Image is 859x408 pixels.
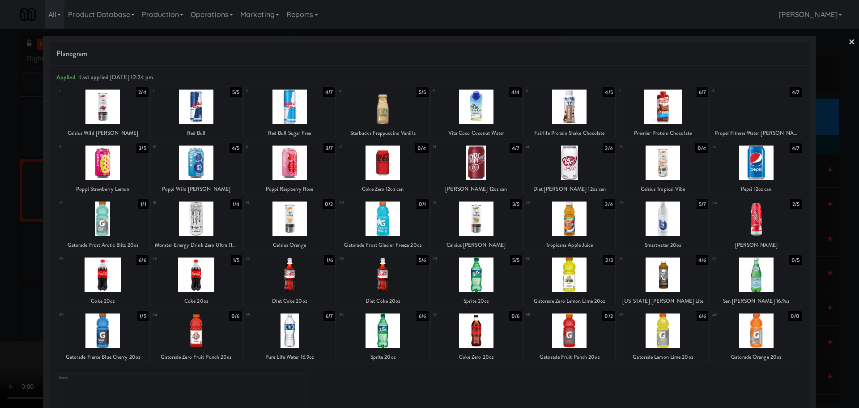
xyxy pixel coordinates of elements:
div: 0/2 [602,311,615,321]
div: Coke Zero 12oz can [339,184,427,195]
div: 19 [246,199,289,207]
div: 76/7Premier Protein Chocolate [617,87,709,139]
div: 23 [619,199,663,207]
div: 356/7Pure Life Water 16.9oz [244,311,335,363]
div: Tropicana Apple Juice [525,240,614,251]
div: 271/6Diet Coke 20oz [244,255,335,307]
div: Extra [59,374,181,382]
div: 5/5 [230,87,242,97]
div: 331/5Gatorade Fierce Blue Cherry 20oz [57,311,149,363]
div: 25/5Red Bull [151,87,242,139]
div: Celsius Tropical Vibe [617,184,709,195]
div: 200/1Gatorade Frost Glacier Freeze 20oz [337,199,429,251]
div: Poppi Raspberry Rose [244,184,335,195]
div: Coke Zero 12oz can [337,184,429,195]
div: Gatorade Frost Arctic Blitz 20oz [59,240,147,251]
div: Gatorade Orange 20oz [712,352,800,363]
div: 20 [339,199,383,207]
div: 4/6 [696,255,708,265]
div: 285/6Diet Coke 20oz [337,255,429,307]
div: Celsius Orange [245,240,334,251]
div: 0/6 [509,311,522,321]
div: Starbucks Frappuccino Vanilla [339,128,427,139]
div: Coke Zero 20oz [431,352,522,363]
div: Starbucks Frappuccino Vanilla [337,128,429,139]
div: Celsius Wild [PERSON_NAME] [57,128,149,139]
div: Sprite 20oz [339,352,427,363]
div: Gatorade Fierce Blue Cherry 20oz [57,352,149,363]
div: 400/0Gatorade Orange 20oz [710,311,802,363]
div: 31 [619,255,663,263]
div: [PERSON_NAME] 12oz can [432,184,521,195]
div: 4/7 [790,143,802,153]
div: [PERSON_NAME] [710,240,802,251]
div: Premier Protein Chocolate [617,128,709,139]
div: 190/2Celsius Orange [244,199,335,251]
div: Gatorade Fruit Punch 20oz [524,352,615,363]
div: 1/5 [137,311,148,321]
div: Gatorade Zero Fruit Punch 20oz [152,352,241,363]
div: Celsius Tropical Vibe [619,184,707,195]
div: Red Bull [151,128,242,139]
div: 3/5 [136,143,148,153]
div: 12 [339,143,383,151]
div: 0/5 [789,255,802,265]
div: Celsius [PERSON_NAME] [432,240,521,251]
div: Diet Coke 20oz [245,296,334,307]
div: 213/5Celsius [PERSON_NAME] [431,199,522,251]
div: 32 [712,255,756,263]
div: 11 [246,143,289,151]
div: Poppi Wild [PERSON_NAME] [152,184,241,195]
div: Coke 20oz [151,296,242,307]
a: × [848,29,855,56]
div: 0/4 [415,143,428,153]
div: 2/4 [136,87,148,97]
div: Diet [PERSON_NAME] 12oz can [525,184,614,195]
div: 30 [526,255,570,263]
div: 302/3Gatorade Zero Lemon Lime 20oz [524,255,615,307]
div: 29 [433,255,476,263]
div: 3/7 [323,143,335,153]
div: 2/4 [603,199,615,209]
div: 113/7Poppi Raspberry Rose [244,143,335,195]
div: Monster Energy Drink Zero Ultra (16oz) [152,240,241,251]
div: 25 [59,255,103,263]
div: Diet Coke 20oz [337,296,429,307]
div: Pure Life Water 16.9oz [245,352,334,363]
span: Planogram [56,47,803,60]
div: 1/5 [231,255,242,265]
div: 12/4Celsius Wild [PERSON_NAME] [57,87,149,139]
div: 45/5Starbucks Frappuccino Vanilla [337,87,429,139]
div: Gatorade Fruit Punch 20oz [525,352,614,363]
div: Coke 20oz [57,296,149,307]
div: Celsius Wild [PERSON_NAME] [59,128,147,139]
div: 6 [526,87,570,95]
div: 370/6Coke Zero 20oz [431,311,522,363]
div: 396/6Gatorade Lemon Lime 20oz [617,311,709,363]
div: 366/6Sprite 20oz [337,311,429,363]
div: Pepsi 12oz can [712,184,800,195]
div: 37 [433,311,476,319]
div: 27 [246,255,289,263]
div: 3 [246,87,289,95]
div: 2/5 [790,199,802,209]
div: 242/5[PERSON_NAME] [710,199,802,251]
div: 261/5Coke 20oz [151,255,242,307]
div: 295/5Sprite 20oz [431,255,522,307]
div: 380/2Gatorade Fruit Punch 20oz [524,311,615,363]
div: 24 [712,199,756,207]
div: 314/6[US_STATE] [PERSON_NAME] Lite [617,255,709,307]
div: Vita Coco Coconut Water [432,128,521,139]
div: 22 [526,199,570,207]
div: 6/6 [417,311,428,321]
div: 0/4 [695,143,708,153]
div: Gatorade Zero Lemon Lime 20oz [524,296,615,307]
div: Poppi Wild [PERSON_NAME] [151,184,242,195]
div: [US_STATE] [PERSON_NAME] Lite [619,296,707,307]
div: Pure Life Water 16.9oz [244,352,335,363]
div: Poppi Strawberry Lemon [59,184,147,195]
div: 4/5 [230,143,242,153]
div: 38 [526,311,570,319]
div: 1/4 [230,199,242,209]
div: Gatorade Fierce Blue Cherry 20oz [59,352,147,363]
